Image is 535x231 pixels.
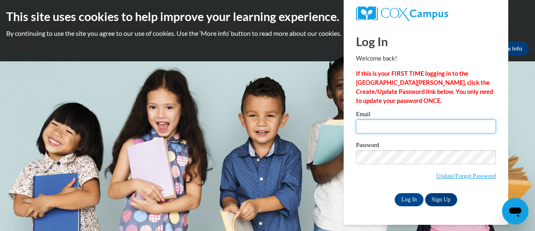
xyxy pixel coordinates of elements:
a: Update/Forgot Password [436,173,496,179]
label: Email [356,111,496,119]
h2: This site uses cookies to help improve your learning experience. [6,8,529,25]
strong: If this is your FIRST TIME logging in to the [GEOGRAPHIC_DATA][PERSON_NAME], click the Create/Upd... [356,70,493,104]
p: Welcome back! [356,54,496,63]
img: COX Campus [356,6,448,21]
label: Password [356,142,496,150]
iframe: Button to launch messaging window [502,198,528,224]
h1: Log In [356,33,496,50]
a: More Info [490,42,529,55]
a: Sign Up [425,193,457,206]
a: COX Campus [356,6,496,21]
input: Log In [395,193,423,206]
p: By continuing to use the site you agree to our use of cookies. Use the ‘More info’ button to read... [6,29,529,38]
